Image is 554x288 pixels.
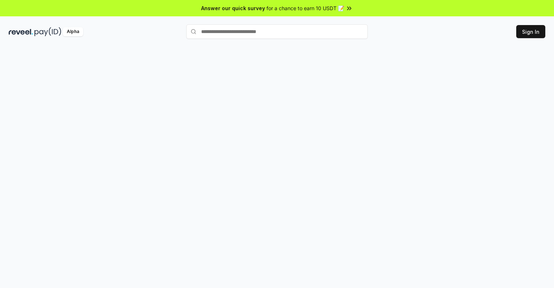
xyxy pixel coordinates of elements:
[9,27,33,36] img: reveel_dark
[34,27,61,36] img: pay_id
[516,25,545,38] button: Sign In
[63,27,83,36] div: Alpha
[201,4,265,12] span: Answer our quick survey
[266,4,344,12] span: for a chance to earn 10 USDT 📝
